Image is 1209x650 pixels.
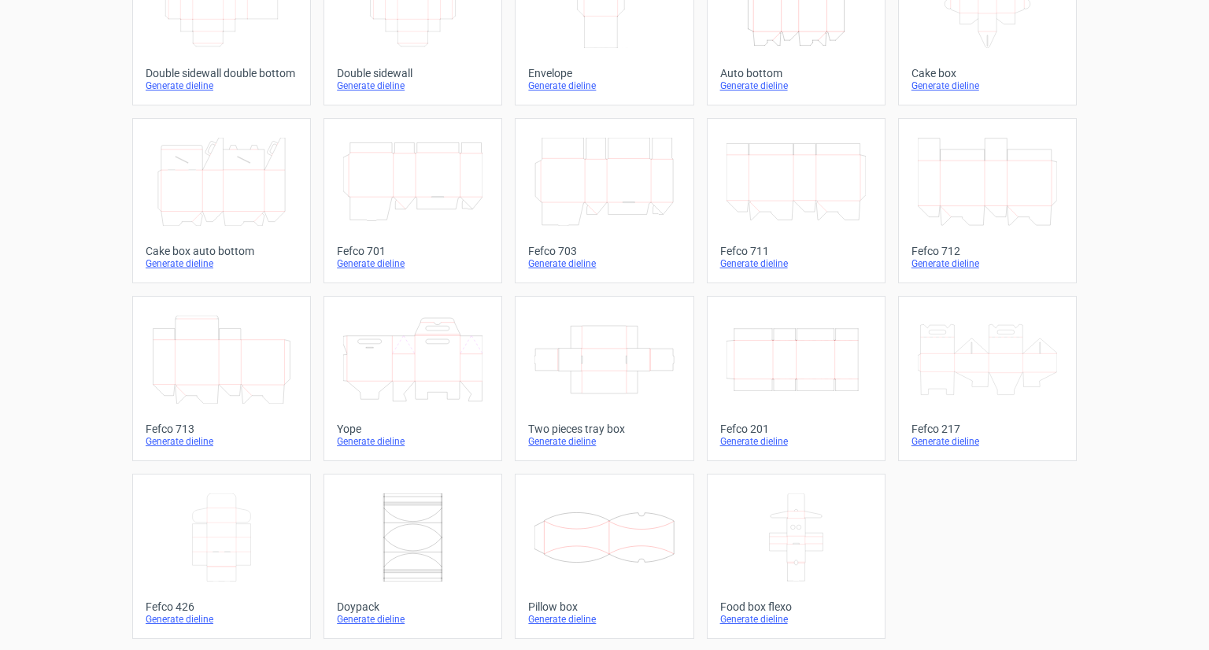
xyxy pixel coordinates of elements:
[898,118,1077,283] a: Fefco 712Generate dieline
[132,474,311,639] a: Fefco 426Generate dieline
[132,118,311,283] a: Cake box auto bottomGenerate dieline
[515,474,693,639] a: Pillow boxGenerate dieline
[337,613,489,626] div: Generate dieline
[324,118,502,283] a: Fefco 701Generate dieline
[720,245,872,257] div: Fefco 711
[146,423,298,435] div: Fefco 713
[707,296,885,461] a: Fefco 201Generate dieline
[720,79,872,92] div: Generate dieline
[720,600,872,613] div: Food box flexo
[720,423,872,435] div: Fefco 201
[337,600,489,613] div: Doypack
[898,296,1077,461] a: Fefco 217Generate dieline
[911,245,1063,257] div: Fefco 712
[324,296,502,461] a: YopeGenerate dieline
[720,257,872,270] div: Generate dieline
[132,296,311,461] a: Fefco 713Generate dieline
[146,613,298,626] div: Generate dieline
[146,435,298,448] div: Generate dieline
[707,474,885,639] a: Food box flexoGenerate dieline
[528,600,680,613] div: Pillow box
[911,257,1063,270] div: Generate dieline
[337,79,489,92] div: Generate dieline
[146,600,298,613] div: Fefco 426
[146,257,298,270] div: Generate dieline
[337,435,489,448] div: Generate dieline
[528,423,680,435] div: Two pieces tray box
[911,67,1063,79] div: Cake box
[337,423,489,435] div: Yope
[528,79,680,92] div: Generate dieline
[911,435,1063,448] div: Generate dieline
[528,257,680,270] div: Generate dieline
[146,245,298,257] div: Cake box auto bottom
[337,67,489,79] div: Double sidewall
[528,613,680,626] div: Generate dieline
[720,613,872,626] div: Generate dieline
[146,79,298,92] div: Generate dieline
[720,435,872,448] div: Generate dieline
[337,257,489,270] div: Generate dieline
[515,118,693,283] a: Fefco 703Generate dieline
[515,296,693,461] a: Two pieces tray boxGenerate dieline
[911,79,1063,92] div: Generate dieline
[324,474,502,639] a: DoypackGenerate dieline
[528,67,680,79] div: Envelope
[707,118,885,283] a: Fefco 711Generate dieline
[528,435,680,448] div: Generate dieline
[337,245,489,257] div: Fefco 701
[528,245,680,257] div: Fefco 703
[911,423,1063,435] div: Fefco 217
[720,67,872,79] div: Auto bottom
[146,67,298,79] div: Double sidewall double bottom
